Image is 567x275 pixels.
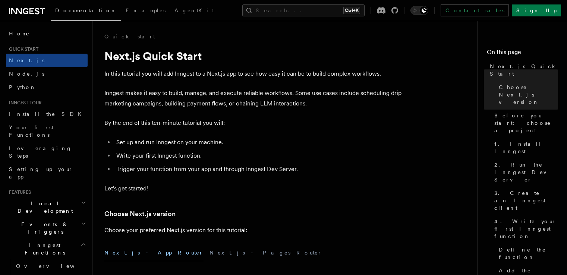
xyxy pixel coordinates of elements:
[499,246,558,261] span: Define the function
[104,225,403,236] p: Choose your preferred Next.js version for this tutorial:
[499,83,558,106] span: Choose Next.js version
[104,118,403,128] p: By the end of this ten-minute tutorial you will:
[6,107,88,121] a: Install the SDK
[487,48,558,60] h4: On this page
[104,33,155,40] a: Quick start
[174,7,214,13] span: AgentKit
[6,197,88,218] button: Local Development
[114,164,403,174] li: Trigger your function from your app and through Inngest Dev Server.
[6,241,81,256] span: Inngest Functions
[114,137,403,148] li: Set up and run Inngest on your machine.
[51,2,121,21] a: Documentation
[9,111,86,117] span: Install the SDK
[126,7,166,13] span: Examples
[496,80,558,109] a: Choose Next.js version
[6,200,81,215] span: Local Development
[6,27,88,40] a: Home
[6,162,88,183] a: Setting up your app
[441,4,509,16] a: Contact sales
[104,49,403,63] h1: Next.js Quick Start
[491,215,558,243] a: 4. Write your first Inngest function
[491,109,558,137] a: Before you start: choose a project
[6,221,81,236] span: Events & Triggers
[210,244,322,261] button: Next.js - Pages Router
[9,166,73,180] span: Setting up your app
[9,145,72,159] span: Leveraging Steps
[13,259,88,273] a: Overview
[9,30,30,37] span: Home
[490,63,558,78] span: Next.js Quick Start
[6,142,88,162] a: Leveraging Steps
[410,6,428,15] button: Toggle dark mode
[512,4,561,16] a: Sign Up
[6,189,31,195] span: Features
[104,209,176,219] a: Choose Next.js version
[6,54,88,67] a: Next.js
[242,4,365,16] button: Search...Ctrl+K
[114,151,403,161] li: Write your first Inngest function.
[6,218,88,238] button: Events & Triggers
[491,137,558,158] a: 1. Install Inngest
[6,80,88,94] a: Python
[170,2,218,20] a: AgentKit
[6,121,88,142] a: Your first Functions
[104,244,204,261] button: Next.js - App Router
[121,2,170,20] a: Examples
[494,189,558,212] span: 3. Create an Inngest client
[494,140,558,155] span: 1. Install Inngest
[6,238,88,259] button: Inngest Functions
[16,263,93,269] span: Overview
[487,60,558,80] a: Next.js Quick Start
[496,243,558,264] a: Define the function
[491,186,558,215] a: 3. Create an Inngest client
[9,57,44,63] span: Next.js
[104,88,403,109] p: Inngest makes it easy to build, manage, and execute reliable workflows. Some use cases include sc...
[494,218,558,240] span: 4. Write your first Inngest function
[55,7,117,13] span: Documentation
[104,69,403,79] p: In this tutorial you will add Inngest to a Next.js app to see how easy it can be to build complex...
[6,67,88,80] a: Node.js
[491,158,558,186] a: 2. Run the Inngest Dev Server
[9,124,53,138] span: Your first Functions
[494,161,558,183] span: 2. Run the Inngest Dev Server
[9,71,44,77] span: Node.js
[6,100,42,106] span: Inngest tour
[6,46,38,52] span: Quick start
[9,84,36,90] span: Python
[494,112,558,134] span: Before you start: choose a project
[104,183,403,194] p: Let's get started!
[343,7,360,14] kbd: Ctrl+K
